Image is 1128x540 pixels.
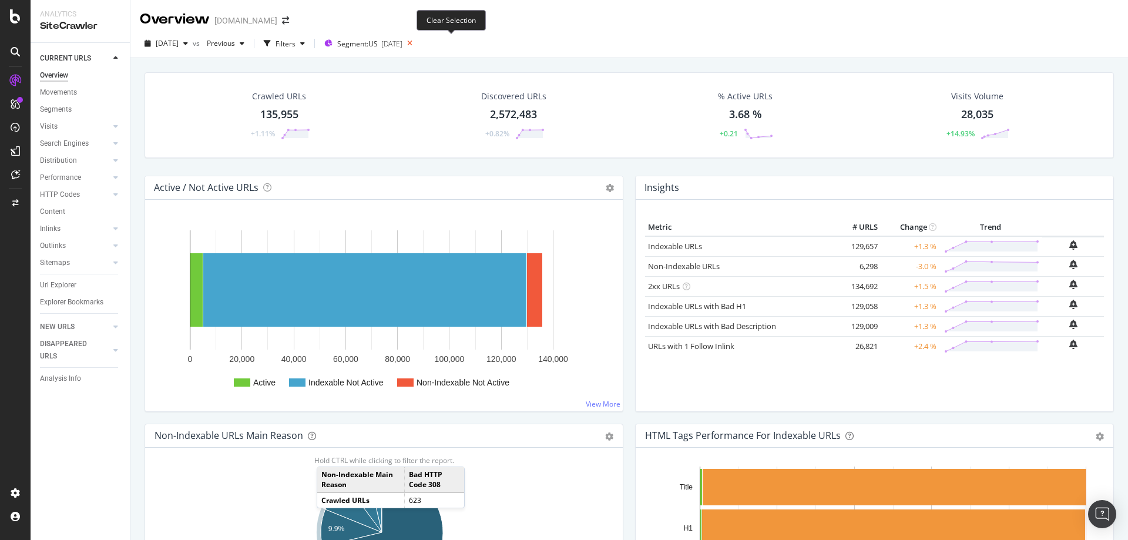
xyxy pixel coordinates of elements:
a: Search Engines [40,137,110,150]
a: NEW URLS [40,321,110,333]
div: Clear Selection [417,10,486,31]
a: Outlinks [40,240,110,252]
div: Inlinks [40,223,61,235]
div: +0.82% [485,129,509,139]
a: Analysis Info [40,373,122,385]
div: bell-plus [1069,280,1077,289]
td: -3.0 % [881,256,939,276]
div: bell-plus [1069,240,1077,250]
div: Visits Volume [951,90,1003,102]
text: 0 [188,354,193,364]
a: Overview [40,69,122,82]
a: Sitemaps [40,257,110,269]
button: Previous [202,34,249,53]
div: Performance [40,172,81,184]
text: Title [680,483,693,491]
div: 2,572,483 [490,107,537,122]
a: Inlinks [40,223,110,235]
div: Overview [140,9,210,29]
td: +1.3 % [881,296,939,316]
a: Content [40,206,122,218]
text: 8.7% [338,501,354,509]
div: Analytics [40,9,120,19]
th: # URLS [834,219,881,236]
div: Analysis Info [40,373,81,385]
span: Previous [202,38,235,48]
div: [DOMAIN_NAME] [214,15,277,26]
svg: A chart. [155,219,609,402]
span: 2025 Sep. 15th [156,38,179,48]
div: bell-plus [1069,260,1077,269]
a: DISAPPEARED URLS [40,338,110,363]
text: 20,000 [229,354,254,364]
text: 40,000 [281,354,307,364]
td: 129,657 [834,236,881,257]
a: CURRENT URLS [40,52,110,65]
div: HTTP Codes [40,189,80,201]
div: gear [1096,432,1104,441]
td: +1.5 % [881,276,939,296]
td: 26,821 [834,336,881,356]
div: Search Engines [40,137,89,150]
a: HTTP Codes [40,189,110,201]
text: 100,000 [435,354,465,364]
a: View More [586,399,620,409]
div: 135,955 [260,107,298,122]
a: Indexable URLs [648,241,702,251]
div: bell-plus [1069,300,1077,309]
div: Crawled URLs [252,90,306,102]
div: CURRENT URLS [40,52,91,65]
div: bell-plus [1069,340,1077,349]
div: SiteCrawler [40,19,120,33]
button: Segment:US[DATE] [320,34,402,53]
div: Open Intercom Messenger [1088,500,1116,528]
td: Bad HTTP Code 308 [404,467,464,492]
a: Non-Indexable URLs [648,261,720,271]
a: URLs with 1 Follow Inlink [648,341,734,351]
td: Crawled URLs [317,492,404,508]
div: +0.21 [720,129,738,139]
th: Change [881,219,939,236]
text: Non-Indexable Not Active [417,378,509,387]
a: Distribution [40,155,110,167]
div: 28,035 [961,107,993,122]
text: Indexable Not Active [308,378,384,387]
td: +1.3 % [881,236,939,257]
button: [DATE] [140,34,193,53]
div: +1.11% [251,129,275,139]
div: +14.93% [946,129,975,139]
span: Segment: US [337,39,378,49]
a: Segments [40,103,122,116]
text: 60,000 [333,354,358,364]
div: 3.68 % [729,107,762,122]
text: 140,000 [538,354,568,364]
div: Overview [40,69,68,82]
div: Non-Indexable URLs Main Reason [155,430,303,441]
text: H1 [684,524,693,532]
div: arrow-right-arrow-left [282,16,289,25]
span: vs [193,38,202,48]
td: 6,298 [834,256,881,276]
div: Movements [40,86,77,99]
a: Movements [40,86,122,99]
td: +1.3 % [881,316,939,336]
div: Outlinks [40,240,66,252]
div: Filters [276,39,296,49]
a: Performance [40,172,110,184]
a: Url Explorer [40,279,122,291]
div: % Active URLs [718,90,773,102]
td: Non-Indexable Main Reason [317,467,404,492]
div: Content [40,206,65,218]
td: 134,692 [834,276,881,296]
div: Discovered URLs [481,90,546,102]
div: Sitemaps [40,257,70,269]
text: 80,000 [385,354,410,364]
div: bell-plus [1069,320,1077,329]
text: Active [253,378,276,387]
div: Segments [40,103,72,116]
div: Distribution [40,155,77,167]
a: Indexable URLs with Bad Description [648,321,776,331]
td: 623 [404,492,464,508]
a: Visits [40,120,110,133]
